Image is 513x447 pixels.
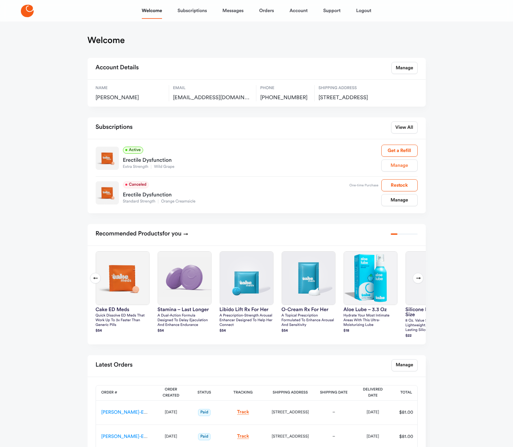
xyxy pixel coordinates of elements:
[96,85,165,91] span: Name
[198,433,211,440] span: Paid
[314,385,353,401] th: Shipping Date
[96,181,119,204] img: Standard Strength
[319,95,391,101] span: 6224 Wild Swan Way, Columbia, US, 21045
[123,188,350,199] div: Erectile Dysfunction
[359,409,387,416] div: [DATE]
[123,154,381,170] a: Erectile DysfunctionExtra StrengthWild Grape
[173,85,252,91] span: Email
[319,85,391,91] span: Shipping Address
[173,95,252,101] span: nealhbuck@comcast.net
[282,252,335,305] img: O-Cream Rx for Her
[96,121,133,134] h2: Subscriptions
[320,433,348,440] div: –
[96,251,150,334] a: Cake ED MedsCake ED MedsQuick dissolve ED Meds that work up to 3x faster than generic pills$54
[220,385,266,401] th: Tracking
[96,95,165,101] span: [PERSON_NAME]
[406,251,459,339] a: silicone lube – value sizesilicone lube – value size8 oz. Value size ultra lightweight, extremely...
[272,409,309,416] div: [STREET_ADDRESS]
[266,385,314,401] th: Shipping Address
[220,313,274,328] p: A prescription-strength arousal enhancer designed to help her connect
[381,145,418,157] a: Get a Refill
[162,231,182,237] span: for you
[344,252,397,305] img: Aloe Lube – 3.3 oz
[151,165,177,169] span: Wild Grape
[381,194,418,206] a: Manage
[344,307,397,312] h3: Aloe Lube – 3.3 oz
[220,307,274,312] h3: Libido Lift Rx For Her
[260,85,310,91] span: Phone
[123,154,381,164] div: Erectile Dysfunction
[381,179,418,191] button: Restock
[189,385,220,401] th: Status
[96,147,119,170] img: Extra Strength
[406,334,412,338] strong: $ 22
[323,3,341,19] a: Support
[153,385,189,401] th: Order Created
[158,252,211,305] img: Stamina – Last Longer
[356,3,371,19] a: Logout
[178,3,207,19] a: Subscriptions
[96,385,153,401] th: Order #
[282,313,335,328] p: A topical prescription formulated to enhance arousal and sensitivity
[96,252,149,305] img: Cake ED Meds
[123,188,350,204] a: Erectile DysfunctionStandard StrengthOrange Creamsicle
[123,147,143,154] span: Active
[391,121,418,134] a: View All
[353,385,392,401] th: Delivered Date
[158,313,212,328] p: A dual-action formula designed to delay ejaculation and enhance endurance
[158,251,212,334] a: Stamina – Last LongerStamina – Last LongerA dual-action formula designed to delay ejaculation and...
[158,307,212,312] h3: Stamina – Last Longer
[220,329,226,333] strong: $ 54
[222,3,244,19] a: Messages
[123,181,149,188] span: Canceled
[406,319,459,333] p: 8 oz. Value size ultra lightweight, extremely long-lasting silicone formula
[123,199,158,203] span: Standard Strength
[198,409,211,416] span: Paid
[220,251,274,334] a: Libido Lift Rx For HerLibido Lift Rx For HerA prescription-strength arousal enhancer designed to ...
[96,228,188,240] h2: Recommended Products
[349,182,378,189] div: One-time Purchase
[142,3,162,19] a: Welcome
[220,252,273,305] img: Libido Lift Rx For Her
[159,409,184,416] div: [DATE]
[158,199,198,203] span: Orange Creamsicle
[159,433,184,440] div: [DATE]
[96,62,139,74] h2: Account Details
[88,35,125,46] h1: Welcome
[344,313,397,328] p: Hydrate your most intimate areas with this ultra-moisturizing lube
[96,329,102,333] strong: $ 54
[395,433,418,440] div: $81.00
[391,62,418,74] a: Manage
[395,409,418,416] div: $81.00
[282,307,335,312] h3: O-Cream Rx for Her
[344,251,397,334] a: Aloe Lube – 3.3 ozAloe Lube – 3.3 ozHydrate your most intimate areas with this ultra-moisturizing...
[96,359,133,371] h2: Latest Orders
[259,3,274,19] a: Orders
[96,307,150,312] h3: Cake ED Meds
[96,313,150,328] p: Quick dissolve ED Meds that work up to 3x faster than generic pills
[359,433,387,440] div: [DATE]
[101,434,168,439] a: [PERSON_NAME]-ES-00131822
[101,410,168,415] a: [PERSON_NAME]-ES-00159130
[123,165,151,169] span: Extra Strength
[391,359,418,371] a: Manage
[282,251,335,334] a: O-Cream Rx for HerO-Cream Rx for HerA topical prescription formulated to enhance arousal and sens...
[260,95,310,101] span: [PHONE_NUMBER]
[237,434,249,439] a: Track
[237,410,249,415] a: Track
[282,329,288,333] strong: $ 54
[406,307,459,317] h3: silicone lube – value size
[381,159,418,172] a: Manage
[392,385,420,401] th: Total
[158,329,164,333] strong: $ 54
[406,252,459,305] img: silicone lube – value size
[320,409,348,416] div: –
[289,3,308,19] a: Account
[272,433,309,440] div: [STREET_ADDRESS]
[344,329,349,333] strong: $ 18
